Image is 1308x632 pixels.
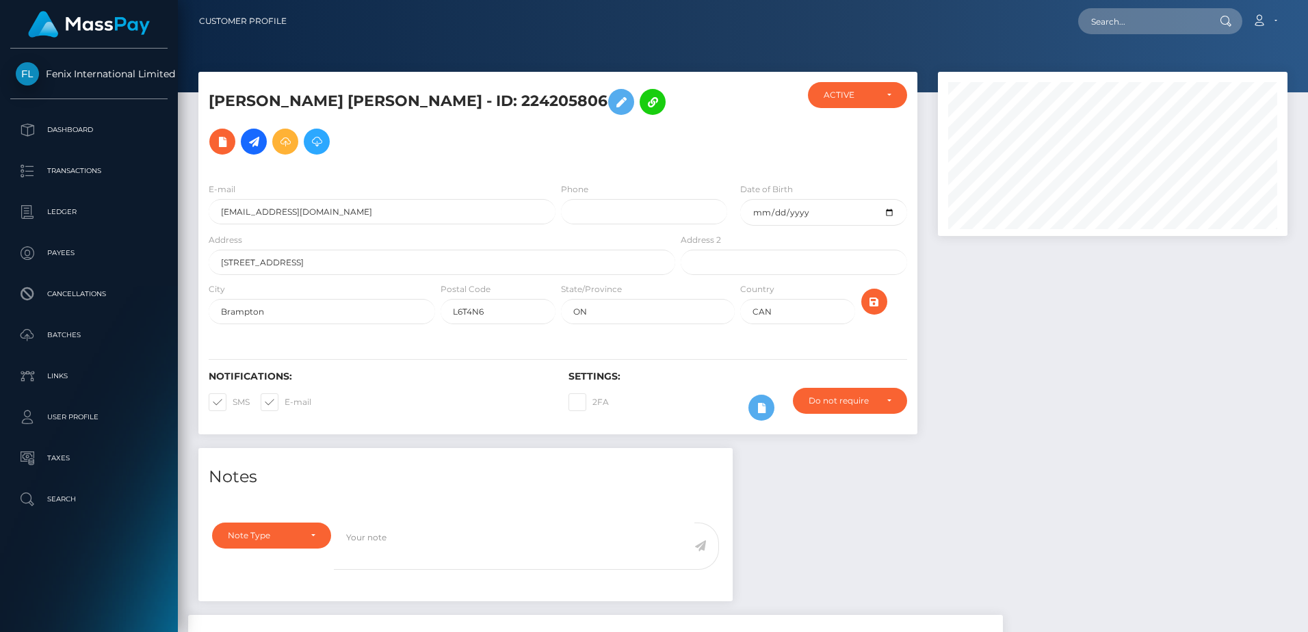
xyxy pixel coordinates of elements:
div: Do not require [809,395,876,406]
label: City [209,283,225,295]
h6: Settings: [568,371,908,382]
a: Transactions [10,154,168,188]
label: 2FA [568,393,609,411]
button: ACTIVE [808,82,907,108]
a: Links [10,359,168,393]
img: MassPay Logo [28,11,150,38]
h4: Notes [209,465,722,489]
a: User Profile [10,400,168,434]
label: Address [209,234,242,246]
span: Fenix International Limited [10,68,168,80]
a: Cancellations [10,277,168,311]
label: E-mail [209,183,235,196]
label: Phone [561,183,588,196]
p: Search [16,489,162,510]
div: Note Type [228,530,300,541]
label: E-mail [261,393,311,411]
a: Customer Profile [199,7,287,36]
label: Address 2 [681,234,721,246]
h5: [PERSON_NAME] [PERSON_NAME] - ID: 224205806 [209,82,668,161]
label: Date of Birth [740,183,793,196]
a: Batches [10,318,168,352]
p: Batches [16,325,162,345]
a: Dashboard [10,113,168,147]
a: Initiate Payout [241,129,267,155]
a: Search [10,482,168,516]
p: Cancellations [16,284,162,304]
p: Ledger [16,202,162,222]
p: Transactions [16,161,162,181]
h6: Notifications: [209,371,548,382]
a: Payees [10,236,168,270]
p: Taxes [16,448,162,469]
img: Fenix International Limited [16,62,39,85]
label: Postal Code [441,283,490,295]
p: Payees [16,243,162,263]
a: Ledger [10,195,168,229]
label: State/Province [561,283,622,295]
label: SMS [209,393,250,411]
button: Do not require [793,388,907,414]
p: User Profile [16,407,162,427]
p: Links [16,366,162,386]
label: Country [740,283,774,295]
button: Note Type [212,523,331,549]
p: Dashboard [16,120,162,140]
a: Taxes [10,441,168,475]
div: ACTIVE [824,90,876,101]
input: Search... [1078,8,1207,34]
